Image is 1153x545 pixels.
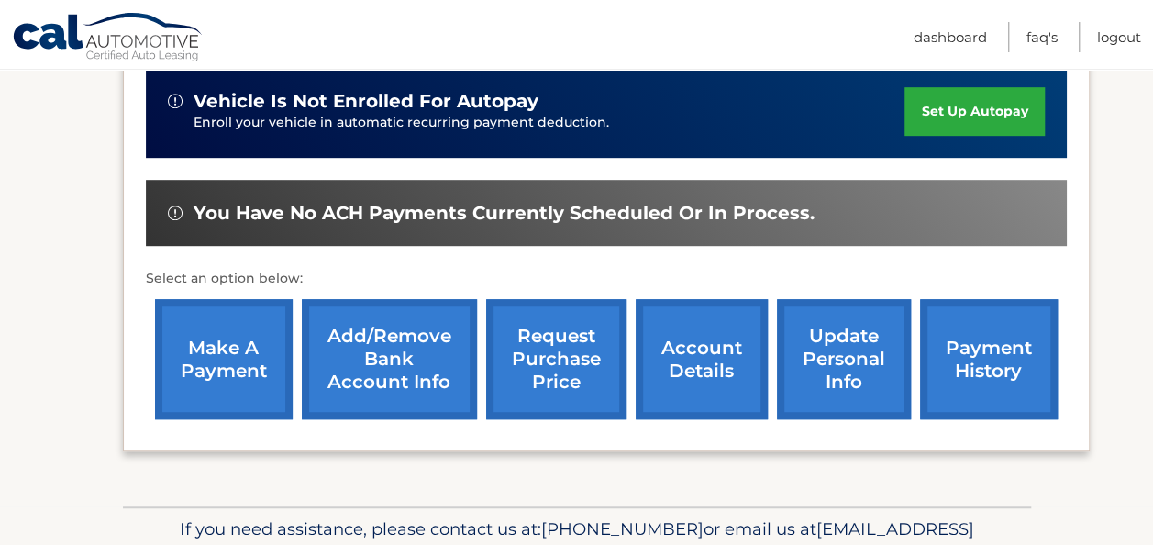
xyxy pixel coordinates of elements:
a: Dashboard [914,22,987,52]
a: payment history [920,299,1058,419]
a: request purchase price [486,299,626,419]
span: vehicle is not enrolled for autopay [194,90,538,113]
span: [PHONE_NUMBER] [541,518,704,539]
a: Cal Automotive [12,12,205,65]
a: make a payment [155,299,293,419]
a: account details [636,299,768,419]
a: Logout [1097,22,1141,52]
a: Add/Remove bank account info [302,299,477,419]
a: update personal info [777,299,911,419]
span: You have no ACH payments currently scheduled or in process. [194,202,815,225]
img: alert-white.svg [168,206,183,220]
a: set up autopay [904,87,1044,136]
p: Enroll your vehicle in automatic recurring payment deduction. [194,113,905,133]
p: Select an option below: [146,268,1067,290]
a: FAQ's [1026,22,1058,52]
img: alert-white.svg [168,94,183,108]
